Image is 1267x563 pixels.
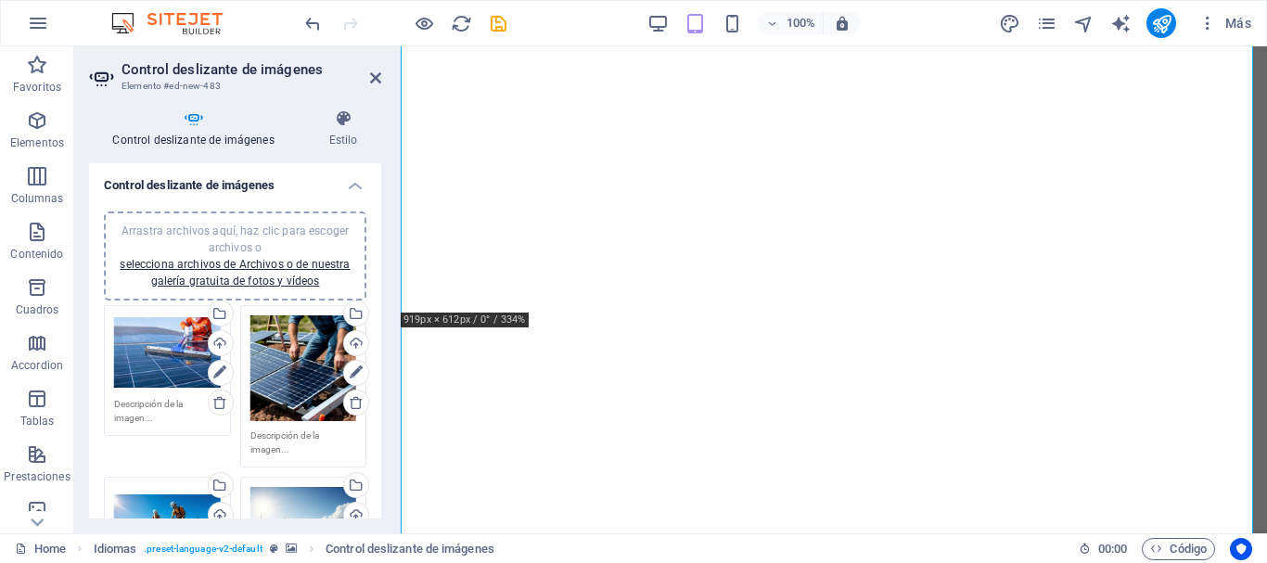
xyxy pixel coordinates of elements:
div: mantencion-RBSnXJLq33jN-LNTLm65Vw.jpg [114,315,221,390]
i: Páginas (Ctrl+Alt+S) [1036,13,1057,34]
button: reload [450,12,472,34]
p: Accordion [11,358,63,373]
h6: Tiempo de la sesión [1079,538,1128,560]
img: Editor Logo [107,12,246,34]
p: Cuadros [16,302,59,317]
button: design [998,12,1020,34]
button: publish [1146,8,1176,38]
span: Arrastra archivos aquí, haz clic para escoger archivos o [120,224,350,288]
button: Haz clic para salir del modo de previsualización y seguir editando [413,12,435,34]
button: 100% [758,12,824,34]
a: selecciona archivos de Archivos o de nuestra galería gratuita de fotos y vídeos [120,258,350,288]
a: Haz clic para cancelar la selección y doble clic para abrir páginas [15,538,66,560]
p: Elementos [10,135,64,150]
p: Prestaciones [4,469,70,484]
span: : [1111,542,1114,556]
h6: 100% [786,12,815,34]
i: Este elemento contiene un fondo [286,544,297,554]
span: Haz clic para seleccionar y doble clic para editar [326,538,494,560]
span: Más [1198,14,1251,32]
span: 00 00 [1098,538,1127,560]
div: imagenanchayclaradeInstaladoresdepanelessolaresconuncieloclarodemediodia-OXgu3mb2X2K2YbHqEsP1Hw.jpg [114,487,221,561]
button: text_generator [1109,12,1132,34]
button: Más [1191,8,1259,38]
button: undo [301,12,324,34]
h4: Control deslizante de imágenes [89,163,381,197]
i: Este elemento es un preajuste personalizable [270,544,278,554]
h4: Estilo [305,109,381,148]
div: Diseosinttulo-ZhP-Esw1hWgwIe1Mab95AA.png [250,315,357,422]
span: . preset-language-v2-default [144,538,262,560]
p: Contenido [10,247,63,262]
h2: Control deslizante de imágenes [122,61,381,78]
p: Favoritos [13,80,61,95]
h3: Elemento #ed-new-483 [122,78,344,95]
i: Volver a cargar página [451,13,472,34]
i: Publicar [1151,13,1172,34]
span: Haz clic para seleccionar y doble clic para editar [94,538,137,560]
p: Tablas [20,414,55,429]
button: Código [1142,538,1215,560]
i: Guardar (Ctrl+S) [488,13,509,34]
h4: Control deslizante de imágenes [89,109,305,148]
button: navigator [1072,12,1094,34]
i: Navegador [1073,13,1094,34]
i: Diseño (Ctrl+Alt+Y) [999,13,1020,34]
button: Usercentrics [1230,538,1252,560]
nav: breadcrumb [94,538,494,560]
span: Código [1150,538,1207,560]
i: Deshacer: Cambiar imágenes del control (Ctrl+Z) [302,13,324,34]
button: pages [1035,12,1057,34]
p: Columnas [11,191,64,206]
button: save [487,12,509,34]
i: AI Writer [1110,13,1132,34]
